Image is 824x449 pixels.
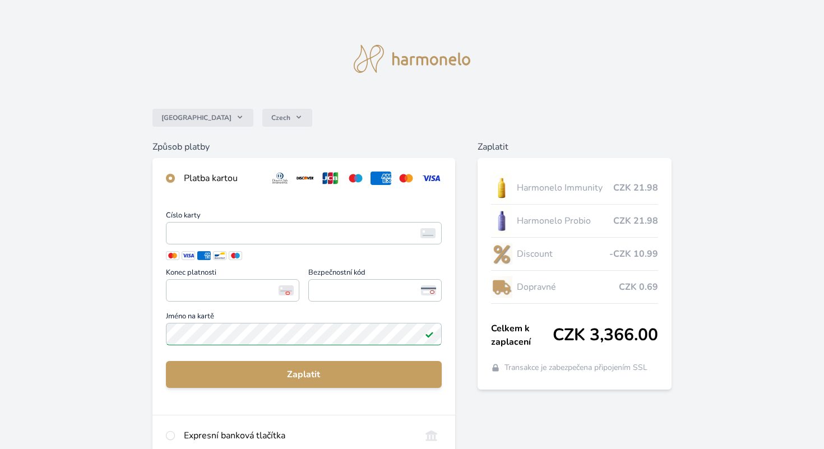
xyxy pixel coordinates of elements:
[166,313,442,323] span: Jméno na kartě
[262,109,312,127] button: Czech
[421,172,442,185] img: visa.svg
[152,109,253,127] button: [GEOGRAPHIC_DATA]
[166,361,442,388] button: Zaplatit
[313,283,437,298] iframe: Iframe pro bezpečnostní kód
[613,214,658,228] span: CZK 21.98
[295,172,316,185] img: discover.svg
[421,429,442,442] img: onlineBanking_CZ.svg
[166,212,442,222] span: Číslo karty
[166,323,442,345] input: Jméno na kartěPlatné pole
[354,45,470,73] img: logo.svg
[161,113,232,122] span: [GEOGRAPHIC_DATA]
[171,225,437,241] iframe: Iframe pro číslo karty
[166,269,299,279] span: Konec platnosti
[345,172,366,185] img: maestro.svg
[271,113,290,122] span: Czech
[425,330,434,339] img: Platné pole
[491,273,512,301] img: delivery-lo.png
[491,322,553,349] span: Celkem k zaplacení
[613,181,658,195] span: CZK 21.98
[152,140,455,154] h6: Způsob platby
[517,214,614,228] span: Harmonelo Probio
[184,429,412,442] div: Expresní banková tlačítka
[517,247,610,261] span: Discount
[308,269,442,279] span: Bezpečnostní kód
[420,228,436,238] img: card
[320,172,341,185] img: jcb.svg
[609,247,658,261] span: -CZK 10.99
[491,207,512,235] img: CLEAN_PROBIO_se_stinem_x-lo.jpg
[491,174,512,202] img: IMMUNITY_se_stinem_x-lo.jpg
[517,181,614,195] span: Harmonelo Immunity
[270,172,290,185] img: diners.svg
[171,283,294,298] iframe: Iframe pro datum vypršení platnosti
[175,368,433,381] span: Zaplatit
[184,172,261,185] div: Platba kartou
[517,280,619,294] span: Dopravné
[491,240,512,268] img: discount-lo.png
[553,325,658,345] span: CZK 3,366.00
[371,172,391,185] img: amex.svg
[478,140,672,154] h6: Zaplatit
[504,362,647,373] span: Transakce je zabezpečena připojením SSL
[396,172,416,185] img: mc.svg
[279,285,294,295] img: Konec platnosti
[619,280,658,294] span: CZK 0.69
